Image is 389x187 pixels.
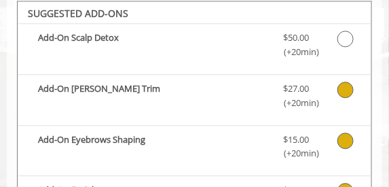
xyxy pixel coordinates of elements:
[24,31,365,63] label: Add-On Scalp Detox
[284,133,310,147] span: $15.00
[38,133,256,161] b: Add-On Eyebrows Shaping
[24,133,365,165] label: Add-On Eyebrows Shaping
[38,31,256,59] b: Add-On Scalp Detox
[263,45,331,59] span: (+20min )
[24,82,365,114] label: Add-On Beard Trim
[38,82,256,110] b: Add-On [PERSON_NAME] Trim
[284,82,310,96] span: $27.00
[28,7,128,20] b: SUGGESTED ADD-ONS
[284,31,310,45] span: $50.00
[263,146,331,160] span: (+20min )
[263,96,331,110] span: (+20min )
